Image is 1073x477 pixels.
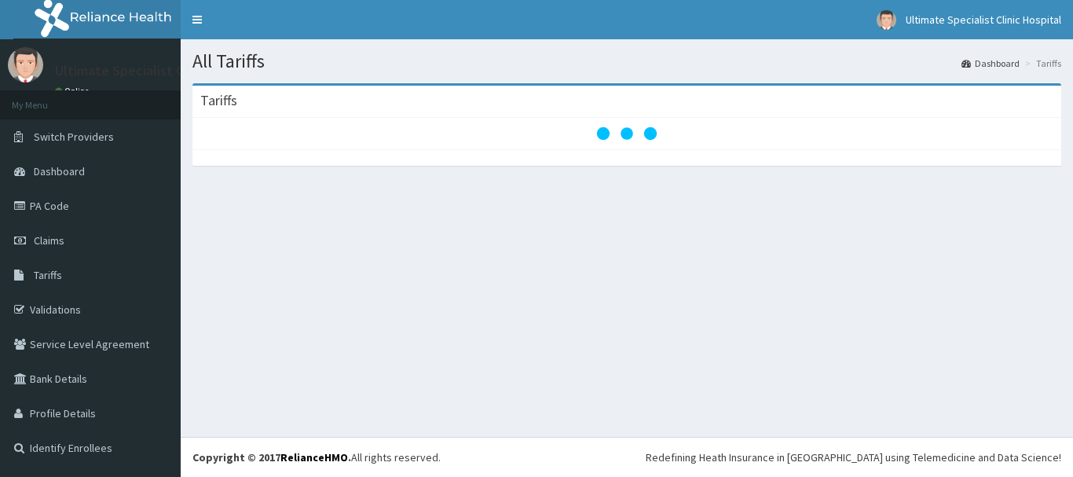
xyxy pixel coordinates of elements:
[192,450,351,464] strong: Copyright © 2017 .
[877,10,896,30] img: User Image
[34,233,64,248] span: Claims
[55,86,93,97] a: Online
[961,57,1020,70] a: Dashboard
[280,450,348,464] a: RelianceHMO
[34,130,114,144] span: Switch Providers
[55,64,264,78] p: Ultimate Specialist Clinic Hospital
[646,449,1061,465] div: Redefining Heath Insurance in [GEOGRAPHIC_DATA] using Telemedicine and Data Science!
[34,164,85,178] span: Dashboard
[192,51,1061,72] h1: All Tariffs
[906,13,1061,27] span: Ultimate Specialist Clinic Hospital
[200,94,237,108] h3: Tariffs
[1021,57,1061,70] li: Tariffs
[34,268,62,282] span: Tariffs
[8,47,43,83] img: User Image
[595,102,658,165] svg: audio-loading
[181,437,1073,477] footer: All rights reserved.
